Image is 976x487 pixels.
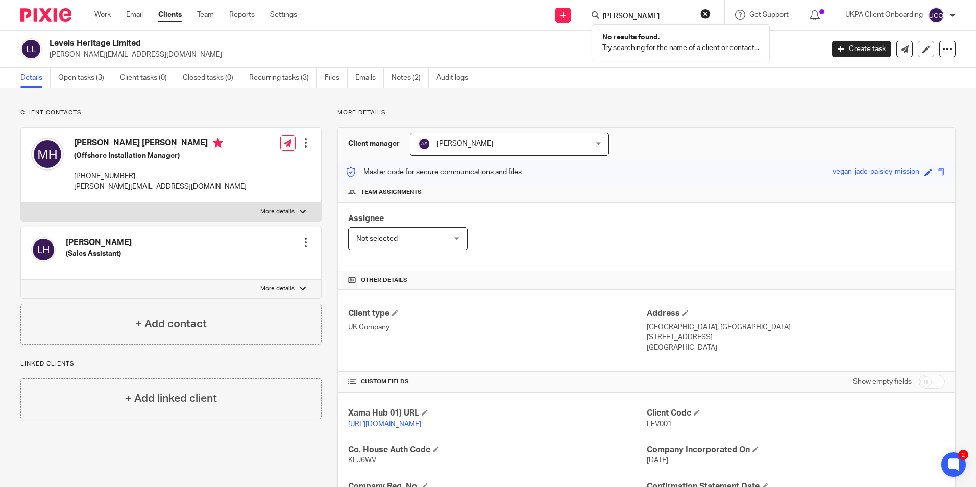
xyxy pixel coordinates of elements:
a: Settings [270,10,297,20]
h2: Levels Heritage Limited [50,38,663,49]
a: Notes (2) [392,68,429,88]
p: [GEOGRAPHIC_DATA] [647,343,945,353]
a: Clients [158,10,182,20]
p: UKPA Client Onboarding [845,10,923,20]
p: [STREET_ADDRESS] [647,332,945,343]
h4: + Add contact [135,316,207,332]
a: [URL][DOMAIN_NAME] [348,421,421,428]
a: Team [197,10,214,20]
span: Other details [361,276,407,284]
span: [PERSON_NAME] [437,140,493,148]
h4: [PERSON_NAME] [PERSON_NAME] [74,138,247,151]
img: svg%3E [418,138,430,150]
p: [PERSON_NAME][EMAIL_ADDRESS][DOMAIN_NAME] [74,182,247,192]
p: More details [260,208,295,216]
div: vegan-jade-paisley-mission [833,166,919,178]
input: Search [602,12,694,21]
p: [PHONE_NUMBER] [74,171,247,181]
a: Emails [355,68,384,88]
a: Closed tasks (0) [183,68,241,88]
p: Linked clients [20,360,322,368]
p: [GEOGRAPHIC_DATA], [GEOGRAPHIC_DATA] [647,322,945,332]
h4: Co. House Auth Code [348,445,646,455]
p: More details [260,285,295,293]
img: svg%3E [31,237,56,262]
p: Client contacts [20,109,322,117]
p: UK Company [348,322,646,332]
a: Open tasks (3) [58,68,112,88]
span: Not selected [356,235,398,242]
a: Files [325,68,348,88]
span: LEV001 [647,421,672,428]
span: Team assignments [361,188,422,197]
h5: (Sales Assistant) [66,249,132,259]
img: svg%3E [31,138,64,171]
span: Assignee [348,214,384,223]
a: Create task [832,41,891,57]
img: svg%3E [928,7,944,23]
a: Client tasks (0) [120,68,175,88]
label: Show empty fields [853,377,912,387]
i: Primary [213,138,223,148]
h4: Company Incorporated On [647,445,945,455]
h4: CUSTOM FIELDS [348,378,646,386]
h3: Client manager [348,139,400,149]
h5: (Offshore Installation Manager) [74,151,247,161]
p: [PERSON_NAME][EMAIL_ADDRESS][DOMAIN_NAME] [50,50,817,60]
a: Email [126,10,143,20]
button: Clear [700,9,711,19]
a: Reports [229,10,255,20]
a: Work [94,10,111,20]
p: More details [337,109,956,117]
h4: Xama Hub 01) URL [348,408,646,419]
span: Get Support [749,11,789,18]
div: 2 [958,450,968,460]
a: Details [20,68,51,88]
a: Recurring tasks (3) [249,68,317,88]
span: KLJ6WV [348,457,376,464]
img: Pixie [20,8,71,22]
span: [DATE] [647,457,668,464]
h4: Address [647,308,945,319]
img: svg%3E [20,38,42,60]
p: Master code for secure communications and files [346,167,522,177]
h4: Client type [348,308,646,319]
a: Audit logs [436,68,476,88]
h4: [PERSON_NAME] [66,237,132,248]
h4: + Add linked client [125,391,217,406]
h4: Client Code [647,408,945,419]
